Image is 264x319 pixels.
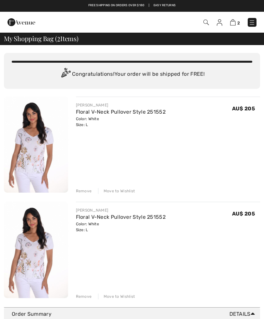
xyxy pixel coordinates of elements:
div: Congratulations! Your order will be shipped for FREE! [12,68,252,81]
img: Congratulation2.svg [59,68,72,81]
a: Floral V-Neck Pullover Style 251552 [76,109,166,115]
img: Search [203,20,209,25]
img: 1ère Avenue [7,16,35,29]
div: [PERSON_NAME] [76,102,166,108]
img: Floral V-Neck Pullover Style 251552 [4,97,68,193]
a: 2 [230,18,240,26]
div: Color: White Size: L [76,221,166,233]
span: Details [229,310,257,318]
div: Remove [76,294,92,299]
a: 1ère Avenue [7,19,35,25]
span: AU$ 205 [232,105,255,112]
img: Shopping Bag [230,19,236,25]
div: Color: White Size: L [76,116,166,128]
div: Move to Wishlist [98,294,135,299]
a: Easy Returns [154,3,176,8]
img: Menu [249,19,255,26]
img: Floral V-Neck Pullover Style 251552 [4,202,68,298]
a: Free shipping on orders over $180 [88,3,145,8]
img: My Info [217,19,222,26]
div: Order Summary [12,310,257,318]
div: Remove [76,188,92,194]
span: 2 [57,34,60,42]
div: [PERSON_NAME] [76,207,166,213]
span: AU$ 205 [232,211,255,217]
span: 2 [237,21,240,25]
span: My Shopping Bag ( Items) [4,35,79,42]
div: Move to Wishlist [98,188,135,194]
a: Floral V-Neck Pullover Style 251552 [76,214,166,220]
